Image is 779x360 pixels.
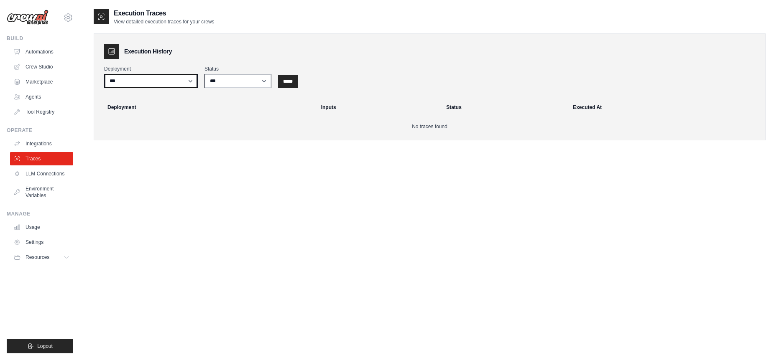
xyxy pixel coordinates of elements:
h3: Execution History [124,47,172,56]
a: Agents [10,90,73,104]
label: Status [204,66,271,72]
button: Logout [7,339,73,353]
a: Marketplace [10,75,73,89]
a: Integrations [10,137,73,150]
a: Usage [10,221,73,234]
div: Operate [7,127,73,134]
a: Traces [10,152,73,165]
th: Status [441,98,568,117]
a: Crew Studio [10,60,73,74]
span: Logout [37,343,53,350]
div: Manage [7,210,73,217]
a: Settings [10,236,73,249]
p: View detailed execution traces for your crews [114,18,215,25]
th: Executed At [568,98,762,117]
a: Automations [10,45,73,58]
p: No traces found [104,123,755,130]
a: Environment Variables [10,182,73,202]
span: Resources [26,254,49,261]
a: LLM Connections [10,167,73,180]
th: Inputs [316,98,442,117]
img: Logo [7,10,49,25]
div: Build [7,35,73,42]
button: Resources [10,251,73,264]
a: Tool Registry [10,105,73,119]
label: Deployment [104,66,198,72]
h2: Execution Traces [114,8,215,18]
th: Deployment [97,98,316,117]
